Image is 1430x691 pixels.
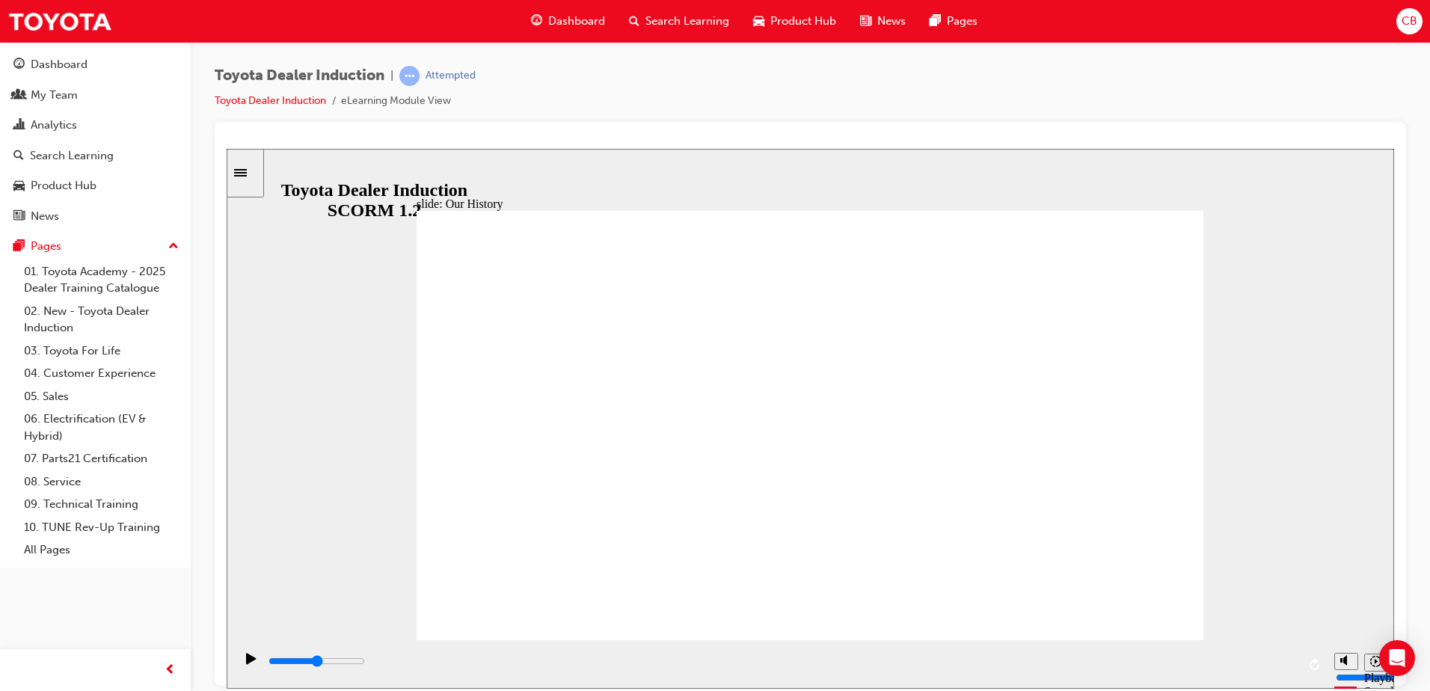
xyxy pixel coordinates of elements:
[645,13,729,30] span: Search Learning
[13,150,24,163] span: search-icon
[13,179,25,193] span: car-icon
[860,12,871,31] span: news-icon
[1108,504,1132,521] button: Mute (Ctrl+Alt+M)
[6,82,185,109] a: My Team
[31,177,96,194] div: Product Hub
[426,69,476,83] div: Attempted
[1379,640,1415,676] div: Open Intercom Messenger
[617,6,741,37] a: search-iconSearch Learning
[947,13,978,30] span: Pages
[13,89,25,102] span: people-icon
[18,340,185,363] a: 03. Toyota For Life
[1138,505,1161,523] button: Playback speed
[215,94,326,107] a: Toyota Dealer Induction
[31,208,59,225] div: News
[18,447,185,470] a: 07. Parts21 Certification
[930,12,941,31] span: pages-icon
[6,233,185,260] button: Pages
[13,240,25,254] span: pages-icon
[341,93,451,110] li: eLearning Module View
[6,51,185,79] a: Dashboard
[548,13,605,30] span: Dashboard
[18,362,185,385] a: 04. Customer Experience
[7,503,33,529] button: Pause (Ctrl+Alt+P)
[629,12,639,31] span: search-icon
[18,516,185,539] a: 10. TUNE Rev-Up Training
[1109,523,1206,535] input: volume
[6,111,185,139] a: Analytics
[18,260,185,300] a: 01. Toyota Academy - 2025 Dealer Training Catalogue
[13,119,25,132] span: chart-icon
[390,67,393,85] span: |
[6,203,185,230] a: News
[18,493,185,516] a: 09. Technical Training
[741,6,848,37] a: car-iconProduct Hub
[7,491,1100,540] div: playback controls
[918,6,989,37] a: pages-iconPages
[6,48,185,233] button: DashboardMy TeamAnalyticsSearch LearningProduct HubNews
[1402,13,1417,30] span: CB
[1396,8,1423,34] button: CB
[31,238,61,255] div: Pages
[399,66,420,86] span: learningRecordVerb_ATTEMPT-icon
[31,87,78,104] div: My Team
[770,13,836,30] span: Product Hub
[18,385,185,408] a: 05. Sales
[215,67,384,85] span: Toyota Dealer Induction
[168,237,179,257] span: up-icon
[18,300,185,340] a: 02. New - Toyota Dealer Induction
[531,12,542,31] span: guage-icon
[753,12,764,31] span: car-icon
[13,210,25,224] span: news-icon
[18,470,185,494] a: 08. Service
[6,142,185,170] a: Search Learning
[1100,491,1160,540] div: misc controls
[42,506,138,518] input: slide progress
[31,117,77,134] div: Analytics
[31,56,88,73] div: Dashboard
[7,4,112,38] img: Trak
[1138,523,1160,550] div: Playback Speed
[877,13,906,30] span: News
[165,661,176,680] span: prev-icon
[519,6,617,37] a: guage-iconDashboard
[848,6,918,37] a: news-iconNews
[13,58,25,72] span: guage-icon
[18,408,185,447] a: 06. Electrification (EV & Hybrid)
[1078,505,1100,527] button: Replay (Ctrl+Alt+R)
[30,147,114,165] div: Search Learning
[18,538,185,562] a: All Pages
[6,172,185,200] a: Product Hub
